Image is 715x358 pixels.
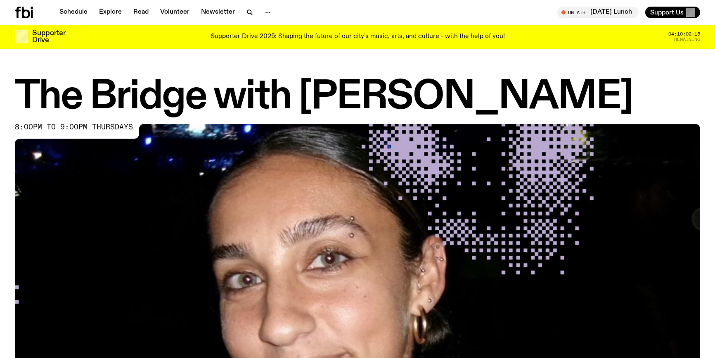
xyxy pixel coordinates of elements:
button: On Air[DATE] Lunch [557,7,639,18]
p: Supporter Drive 2025: Shaping the future of our city’s music, arts, and culture - with the help o... [211,33,505,41]
h3: Supporter Drive [32,30,65,44]
button: Support Us [645,7,700,18]
a: Schedule [54,7,92,18]
a: Volunteer [155,7,194,18]
a: Newsletter [196,7,240,18]
span: 04:10:02:15 [668,32,700,36]
span: Remaining [674,37,700,42]
span: Support Us [650,9,684,16]
a: Explore [94,7,127,18]
h1: The Bridge with [PERSON_NAME] [15,79,700,116]
a: Read [128,7,154,18]
span: 8:00pm to 9:00pm thursdays [15,124,133,131]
